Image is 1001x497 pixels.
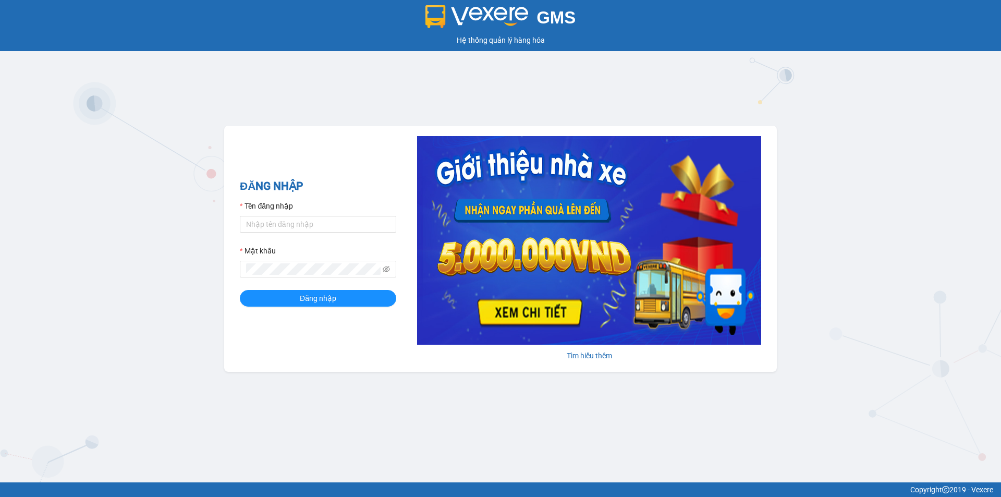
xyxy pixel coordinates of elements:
label: Mật khẩu [240,245,276,257]
span: eye-invisible [383,265,390,273]
span: copyright [942,486,949,493]
div: Tìm hiểu thêm [417,350,761,361]
span: GMS [536,8,576,27]
button: Đăng nhập [240,290,396,307]
span: Đăng nhập [300,293,336,304]
div: Copyright 2019 - Vexere [8,484,993,495]
a: GMS [425,16,576,24]
input: Mật khẩu [246,263,381,275]
img: logo 2 [425,5,529,28]
img: banner-0 [417,136,761,345]
h2: ĐĂNG NHẬP [240,178,396,195]
div: Hệ thống quản lý hàng hóa [3,34,998,46]
label: Tên đăng nhập [240,200,293,212]
input: Tên đăng nhập [240,216,396,233]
